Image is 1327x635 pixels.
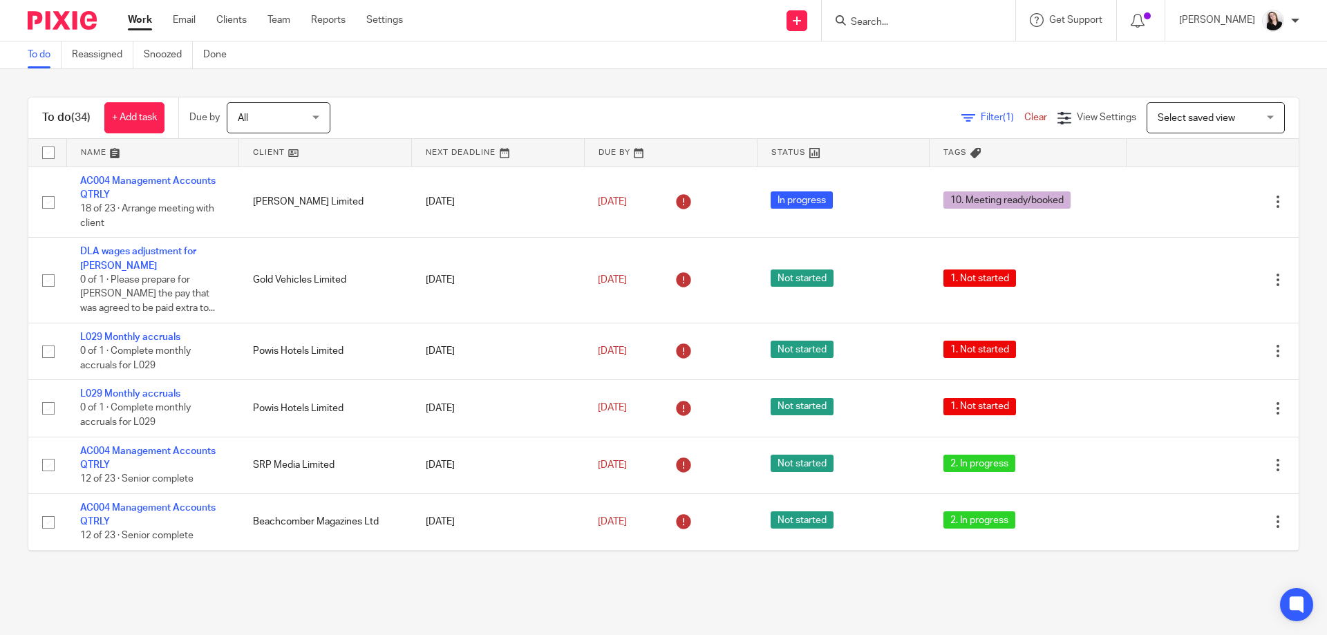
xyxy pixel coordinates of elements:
[239,380,412,437] td: Powis Hotels Limited
[943,455,1015,472] span: 2. In progress
[267,13,290,27] a: Team
[239,238,412,323] td: Gold Vehicles Limited
[981,113,1024,122] span: Filter
[412,493,585,550] td: [DATE]
[80,389,180,399] a: L029 Monthly accruals
[598,197,627,207] span: [DATE]
[598,517,627,527] span: [DATE]
[1158,113,1235,123] span: Select saved view
[189,111,220,124] p: Due by
[80,332,180,342] a: L029 Monthly accruals
[771,511,834,529] span: Not started
[412,437,585,493] td: [DATE]
[216,13,247,27] a: Clients
[943,398,1016,415] span: 1. Not started
[771,191,833,209] span: In progress
[173,13,196,27] a: Email
[42,111,91,125] h1: To do
[80,446,216,470] a: AC004 Management Accounts QTRLY
[598,404,627,413] span: [DATE]
[771,398,834,415] span: Not started
[28,41,62,68] a: To do
[598,460,627,470] span: [DATE]
[80,275,215,313] span: 0 of 1 · Please prepare for [PERSON_NAME] the pay that was agreed to be paid extra to...
[71,112,91,123] span: (34)
[1077,113,1136,122] span: View Settings
[771,455,834,472] span: Not started
[80,404,191,428] span: 0 of 1 · Complete monthly accruals for L029
[72,41,133,68] a: Reassigned
[598,275,627,285] span: [DATE]
[80,503,216,527] a: AC004 Management Accounts QTRLY
[943,269,1016,287] span: 1. Not started
[144,41,193,68] a: Snoozed
[239,323,412,379] td: Powis Hotels Limited
[1003,113,1014,122] span: (1)
[203,41,237,68] a: Done
[1024,113,1047,122] a: Clear
[943,191,1071,209] span: 10. Meeting ready/booked
[412,550,585,607] td: [DATE]
[128,13,152,27] a: Work
[1179,13,1255,27] p: [PERSON_NAME]
[1262,10,1284,32] img: HR%20Andrew%20Price_Molly_Poppy%20Jakes%20Photography-7.jpg
[943,511,1015,529] span: 2. In progress
[80,346,191,370] span: 0 of 1 · Complete monthly accruals for L029
[239,550,412,607] td: Bromleigh House Ltd
[771,269,834,287] span: Not started
[943,341,1016,358] span: 1. Not started
[80,531,194,541] span: 12 of 23 · Senior complete
[104,102,164,133] a: + Add task
[80,474,194,484] span: 12 of 23 · Senior complete
[366,13,403,27] a: Settings
[412,238,585,323] td: [DATE]
[412,380,585,437] td: [DATE]
[771,341,834,358] span: Not started
[239,493,412,550] td: Beachcomber Magazines Ltd
[311,13,346,27] a: Reports
[239,437,412,493] td: SRP Media Limited
[28,11,97,30] img: Pixie
[412,323,585,379] td: [DATE]
[598,346,627,356] span: [DATE]
[943,149,967,156] span: Tags
[239,167,412,238] td: [PERSON_NAME] Limited
[80,176,216,200] a: AC004 Management Accounts QTRLY
[412,167,585,238] td: [DATE]
[80,204,214,228] span: 18 of 23 · Arrange meeting with client
[80,247,196,270] a: DLA wages adjustment for [PERSON_NAME]
[849,17,974,29] input: Search
[1049,15,1102,25] span: Get Support
[238,113,248,123] span: All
